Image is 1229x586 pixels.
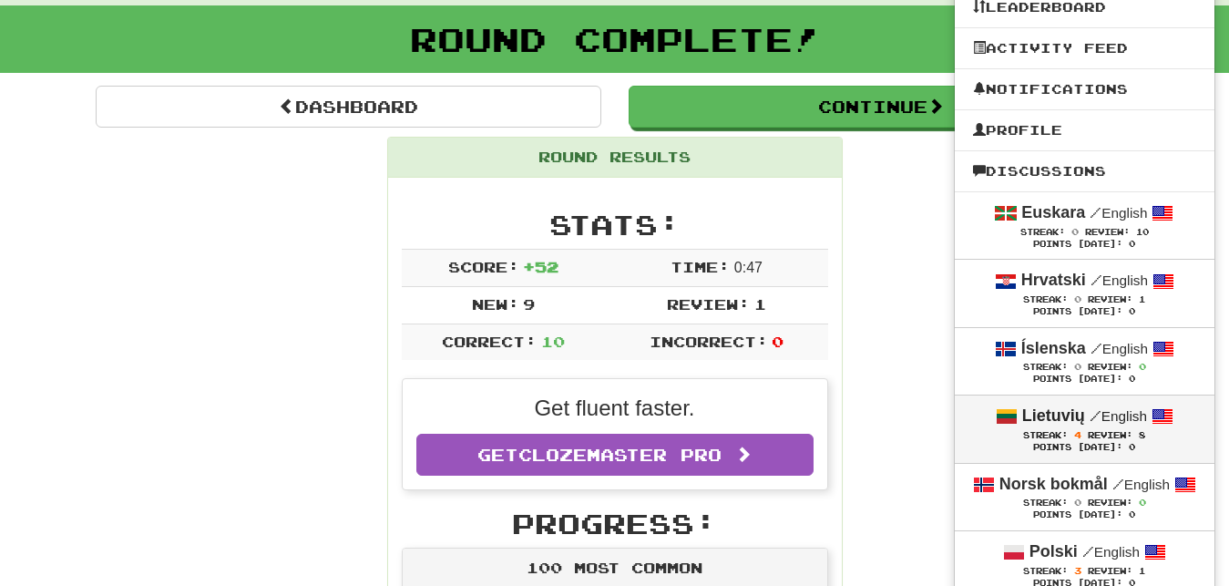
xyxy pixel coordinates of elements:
span: 10 [541,333,565,350]
span: Streak: [1020,227,1065,237]
strong: Íslenska [1021,339,1086,357]
small: English [1082,544,1140,560]
a: GetClozemaster Pro [416,434,814,476]
span: Streak: [1023,294,1068,304]
span: Streak: [1023,498,1068,508]
span: 1 [1139,294,1145,304]
span: New: [472,295,519,313]
strong: Hrvatski [1021,271,1086,289]
span: 0 [1074,497,1081,508]
span: Streak: [1023,362,1068,372]
span: 0 [1139,497,1146,508]
h1: Round Complete! [6,21,1223,57]
h2: Stats: [402,210,828,240]
a: Lietuvių /English Streak: 4 Review: 8 Points [DATE]: 0 [955,396,1214,462]
span: Review: [1088,430,1132,440]
span: / [1090,407,1101,424]
span: 0 [1074,293,1081,304]
a: Notifications [955,77,1214,101]
small: English [1090,408,1147,424]
div: Round Results [388,138,842,178]
span: + 52 [523,258,558,275]
a: Íslenska /English Streak: 0 Review: 0 Points [DATE]: 0 [955,328,1214,395]
strong: Polski [1029,542,1078,560]
h2: Progress: [402,509,828,539]
small: English [1090,205,1147,221]
span: Review: [1088,294,1132,304]
span: Time: [671,258,730,275]
div: Points [DATE]: 0 [973,509,1196,521]
span: / [1091,272,1102,288]
strong: Norsk bokmål [999,475,1108,493]
span: 3 [1074,565,1081,576]
span: Clozemaster Pro [518,445,722,465]
span: Review: [1088,566,1132,576]
span: 1 [754,295,766,313]
small: English [1091,272,1148,288]
span: 0 [1074,361,1081,372]
span: 1 [1139,566,1145,576]
div: Points [DATE]: 0 [973,239,1196,251]
div: Points [DATE]: 0 [973,442,1196,454]
span: Streak: [1023,430,1068,440]
span: / [1091,340,1102,356]
a: Hrvatski /English Streak: 0 Review: 1 Points [DATE]: 0 [955,260,1214,326]
div: Points [DATE]: 0 [973,306,1196,318]
small: English [1091,341,1148,356]
span: Review: [1088,498,1132,508]
span: 0 [1071,226,1079,237]
a: Profile [955,118,1214,142]
strong: Euskara [1021,203,1085,221]
span: / [1082,543,1094,560]
a: Activity Feed [955,36,1214,60]
span: Review: [1088,362,1132,372]
span: Score: [448,258,519,275]
span: Streak: [1023,566,1068,576]
span: 0 : 47 [734,260,763,275]
span: 10 [1136,227,1149,237]
span: / [1090,204,1101,221]
strong: Lietuvių [1022,406,1085,425]
p: Get fluent faster. [416,393,814,424]
span: Incorrect: [650,333,768,350]
span: / [1112,476,1124,492]
span: Review: [1085,227,1130,237]
span: Correct: [442,333,537,350]
span: 4 [1074,429,1081,440]
a: Discussions [955,159,1214,183]
a: Dashboard [96,86,601,128]
span: 8 [1139,430,1145,440]
span: 0 [772,333,783,350]
span: 9 [523,295,535,313]
span: Review: [667,295,750,313]
small: English [1112,477,1170,492]
span: 0 [1139,361,1146,372]
a: Norsk bokmål /English Streak: 0 Review: 0 Points [DATE]: 0 [955,464,1214,530]
button: Continue [629,86,1134,128]
div: Points [DATE]: 0 [973,374,1196,386]
a: Euskara /English Streak: 0 Review: 10 Points [DATE]: 0 [955,192,1214,259]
